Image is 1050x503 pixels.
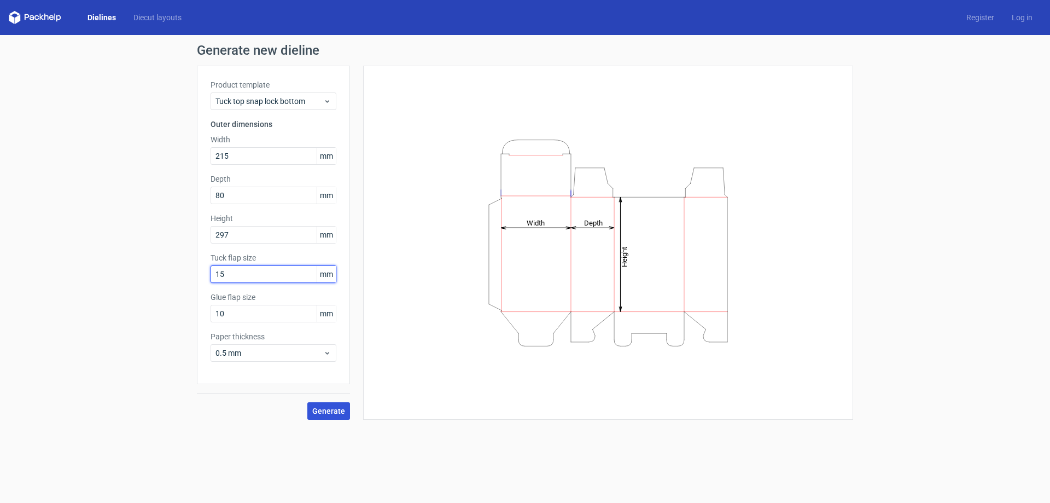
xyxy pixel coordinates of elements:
[958,12,1003,23] a: Register
[211,79,336,90] label: Product template
[211,292,336,303] label: Glue flap size
[1003,12,1041,23] a: Log in
[211,174,336,184] label: Depth
[584,218,603,227] tspan: Depth
[125,12,190,23] a: Diecut layouts
[79,12,125,23] a: Dielines
[307,402,350,420] button: Generate
[197,44,853,57] h1: Generate new dieline
[317,305,336,322] span: mm
[317,266,336,282] span: mm
[211,252,336,263] label: Tuck flap size
[317,148,336,164] span: mm
[620,246,628,267] tspan: Height
[211,213,336,224] label: Height
[527,218,545,227] tspan: Width
[215,96,323,107] span: Tuck top snap lock bottom
[312,407,345,415] span: Generate
[317,187,336,204] span: mm
[215,348,323,359] span: 0.5 mm
[211,134,336,145] label: Width
[211,119,336,130] h3: Outer dimensions
[211,331,336,342] label: Paper thickness
[317,227,336,243] span: mm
